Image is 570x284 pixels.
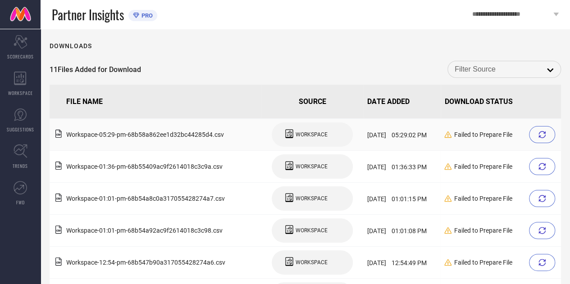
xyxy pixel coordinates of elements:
[66,259,225,266] span: Workspace - 12:54-pm - 68b547b90a317055428274a6 .csv
[13,162,28,169] span: TRENDS
[367,227,426,234] span: [DATE] 01:01:08 PM
[367,163,426,171] span: [DATE] 01:36:33 PM
[296,227,328,234] span: WORKSPACE
[8,90,33,96] span: WORKSPACE
[441,85,561,119] th: DOWNLOAD STATUS
[52,5,124,24] span: Partner Insights
[7,53,34,60] span: SCORECARDS
[296,163,328,170] span: WORKSPACE
[296,195,328,202] span: WORKSPACE
[367,259,426,266] span: [DATE] 12:54:49 PM
[364,85,441,119] th: DATE ADDED
[529,190,555,207] div: Retry
[296,131,328,138] span: WORKSPACE
[7,126,34,133] span: SUGGESTIONS
[66,195,225,202] span: Workspace - 01:01-pm - 68b54a8c0a317055428274a7 .csv
[529,254,555,271] div: Retry
[454,259,512,266] span: Failed to Prepare File
[16,199,25,206] span: FWD
[367,195,426,203] span: [DATE] 01:01:15 PM
[454,227,512,234] span: Failed to Prepare File
[529,222,555,239] div: Retry
[296,259,328,266] span: WORKSPACE
[66,163,223,170] span: Workspace - 01:36-pm - 68b55409ac9f2614018c3c9a .csv
[454,163,512,170] span: Failed to Prepare File
[454,195,512,202] span: Failed to Prepare File
[66,131,224,138] span: Workspace - 05:29-pm - 68b58a862ee1d32bc44285d4 .csv
[66,227,223,234] span: Workspace - 01:01-pm - 68b54a92ac9f2614018c3c98 .csv
[367,131,426,139] span: [DATE] 05:29:02 PM
[261,85,364,119] th: SOURCE
[454,131,512,138] span: Failed to Prepare File
[529,126,555,143] div: Retry
[50,65,141,74] span: 11 Files Added for Download
[50,42,92,50] h1: Downloads
[50,85,261,119] th: FILE NAME
[139,12,153,19] span: PRO
[529,158,555,175] div: Retry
